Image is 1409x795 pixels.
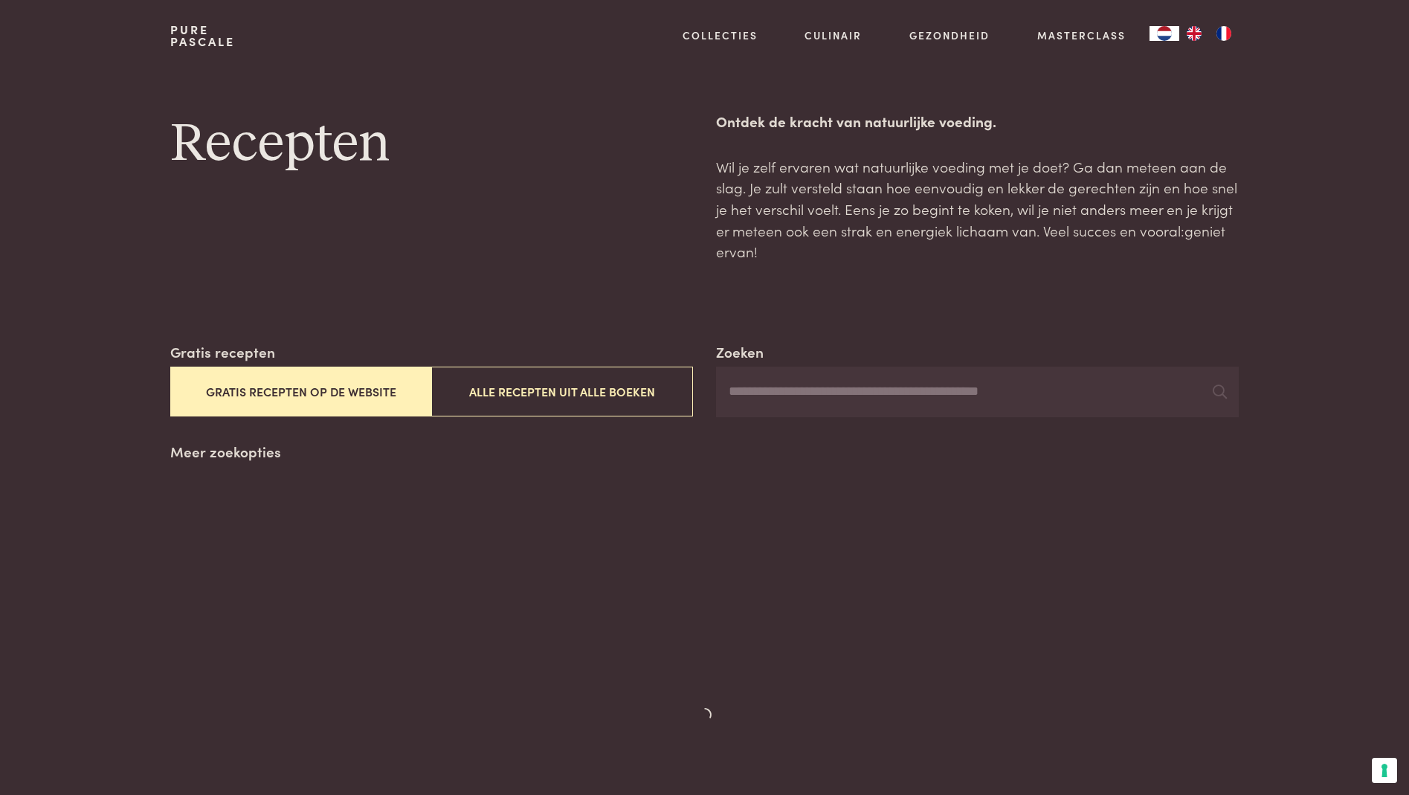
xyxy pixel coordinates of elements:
[683,28,758,43] a: Collecties
[1209,26,1239,41] a: FR
[1150,26,1179,41] div: Language
[1179,26,1239,41] ul: Language list
[909,28,990,43] a: Gezondheid
[1372,758,1397,783] button: Uw voorkeuren voor toestemming voor trackingtechnologieën
[1037,28,1126,43] a: Masterclass
[170,24,235,48] a: PurePascale
[716,341,764,363] label: Zoeken
[1150,26,1239,41] aside: Language selected: Nederlands
[716,156,1238,263] p: Wil je zelf ervaren wat natuurlijke voeding met je doet? Ga dan meteen aan de slag. Je zult verst...
[170,341,275,363] label: Gratis recepten
[431,367,692,416] button: Alle recepten uit alle boeken
[1179,26,1209,41] a: EN
[170,367,431,416] button: Gratis recepten op de website
[170,111,692,178] h1: Recepten
[805,28,862,43] a: Culinair
[716,111,996,131] strong: Ontdek de kracht van natuurlijke voeding.
[1150,26,1179,41] a: NL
